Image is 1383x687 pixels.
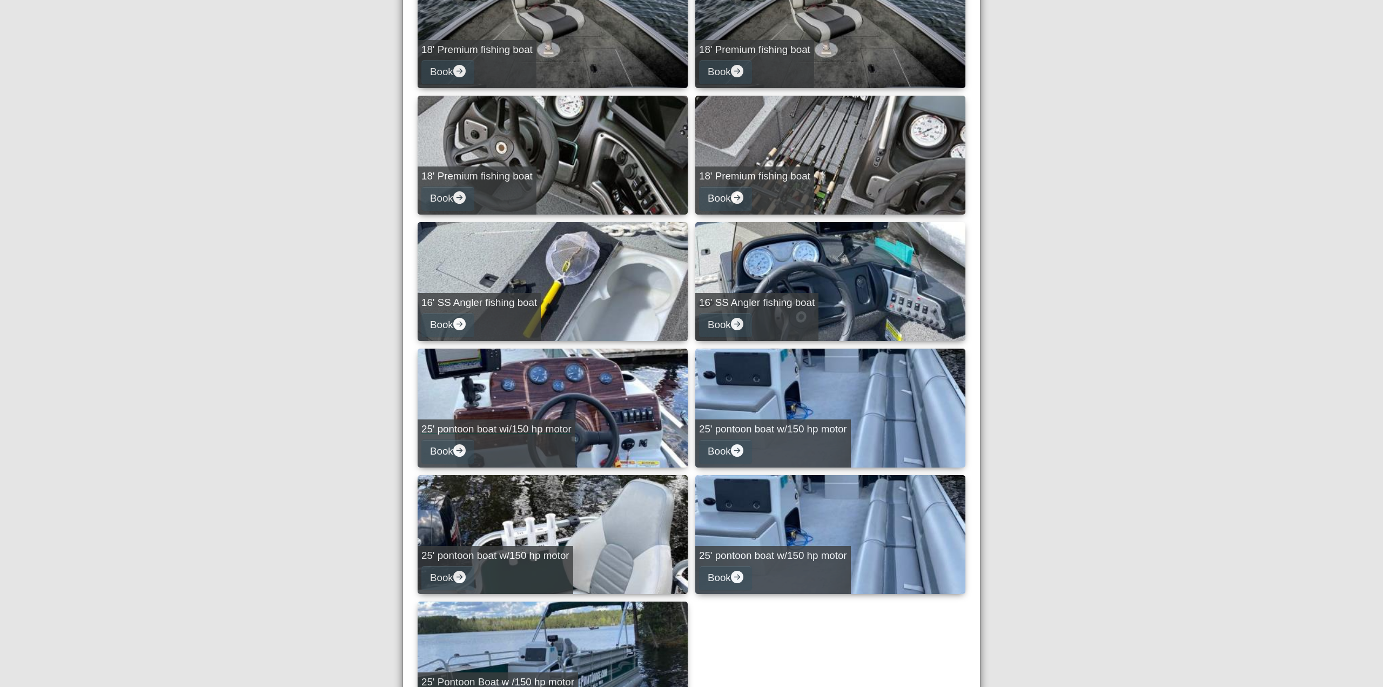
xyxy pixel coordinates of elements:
[421,423,572,436] h5: 25' pontoon boat wi/150 hp motor
[731,191,743,204] svg: arrow right circle fill
[699,423,847,436] h5: 25' pontoon boat w/150 hp motor
[421,313,474,337] button: Bookarrow right circle fill
[453,444,466,457] svg: arrow right circle fill
[421,566,474,590] button: Bookarrow right circle fill
[421,550,569,562] h5: 25' pontoon boat w/150 hp motor
[453,318,466,330] svg: arrow right circle fill
[731,571,743,583] svg: arrow right circle fill
[453,191,466,204] svg: arrow right circle fill
[699,439,752,464] button: Bookarrow right circle fill
[699,566,752,590] button: Bookarrow right circle fill
[699,550,847,562] h5: 25' pontoon boat w/150 hp motor
[731,444,743,457] svg: arrow right circle fill
[699,297,815,309] h5: 16' SS Angler fishing boat
[699,313,752,337] button: Bookarrow right circle fill
[699,60,752,84] button: Bookarrow right circle fill
[421,297,537,309] h5: 16' SS Angler fishing boat
[699,186,752,211] button: Bookarrow right circle fill
[421,439,474,464] button: Bookarrow right circle fill
[453,571,466,583] svg: arrow right circle fill
[421,44,533,56] h5: 18' Premium fishing boat
[731,65,743,77] svg: arrow right circle fill
[421,170,533,183] h5: 18' Premium fishing boat
[421,186,474,211] button: Bookarrow right circle fill
[699,44,810,56] h5: 18' Premium fishing boat
[453,65,466,77] svg: arrow right circle fill
[421,60,474,84] button: Bookarrow right circle fill
[731,318,743,330] svg: arrow right circle fill
[699,170,810,183] h5: 18' Premium fishing boat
